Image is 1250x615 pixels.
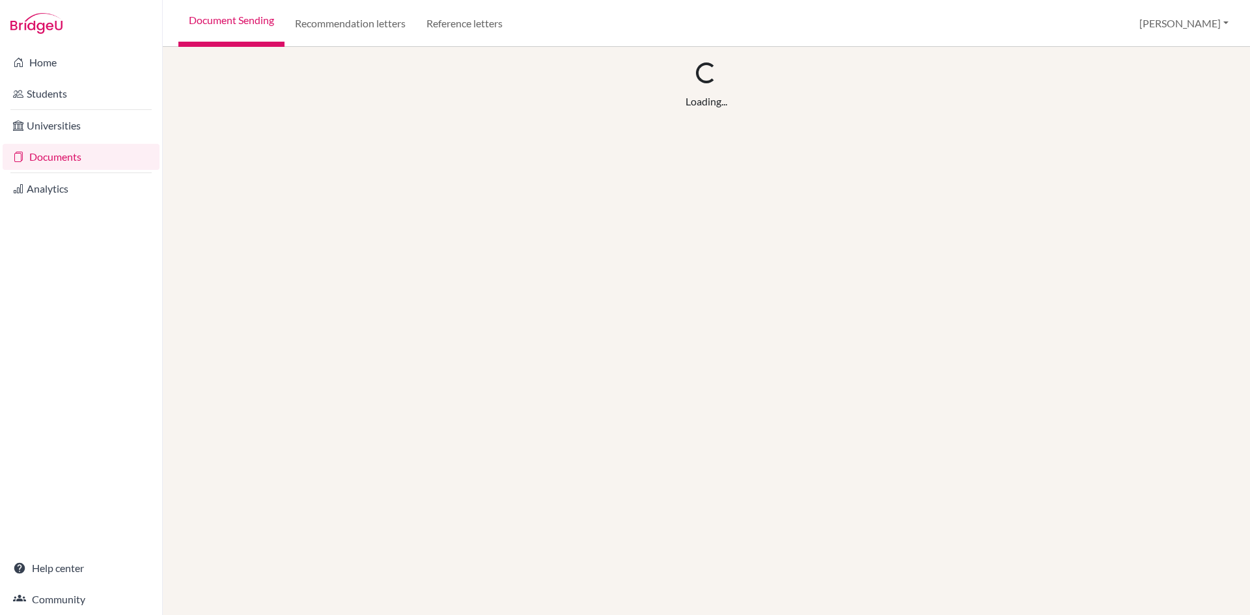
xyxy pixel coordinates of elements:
a: Home [3,49,160,75]
a: Community [3,586,160,612]
a: Universities [3,113,160,139]
a: Students [3,81,160,107]
a: Help center [3,555,160,581]
a: Analytics [3,176,160,202]
button: [PERSON_NAME] [1133,11,1234,36]
a: Documents [3,144,160,170]
div: Loading... [686,94,727,109]
img: Bridge-U [10,13,62,34]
